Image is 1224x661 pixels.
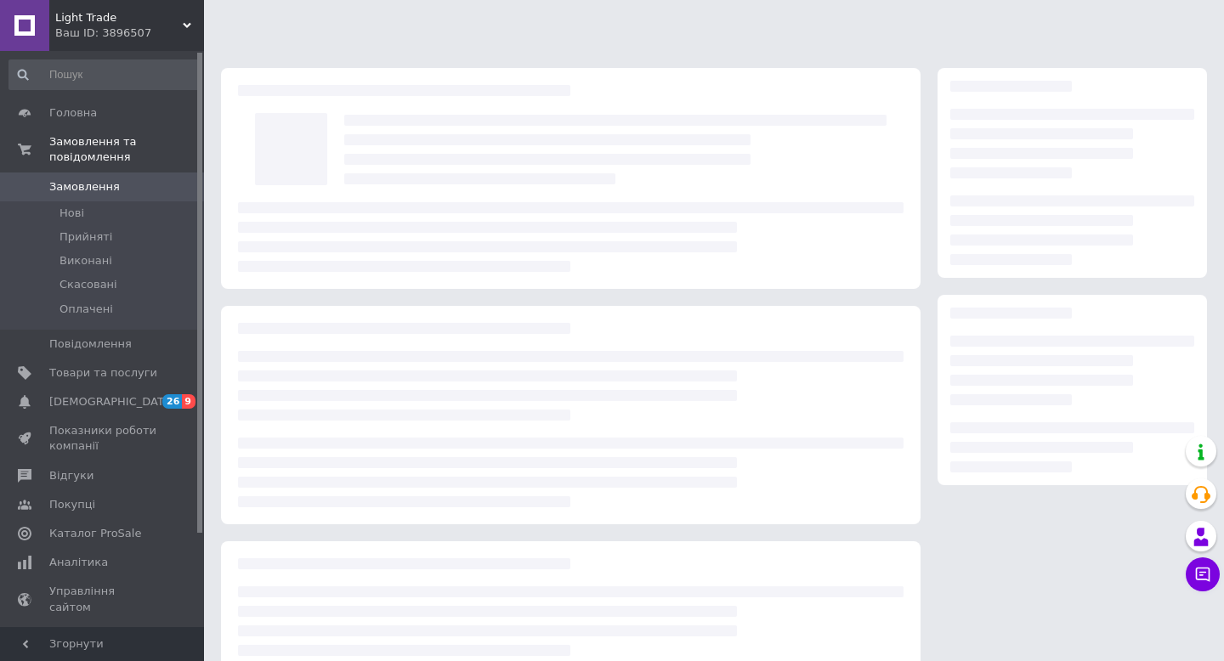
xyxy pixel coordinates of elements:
[59,277,117,292] span: Скасовані
[59,229,112,245] span: Прийняті
[49,179,120,195] span: Замовлення
[49,468,93,483] span: Відгуки
[8,59,201,90] input: Пошук
[55,25,204,41] div: Ваш ID: 3896507
[49,555,108,570] span: Аналітика
[59,253,112,268] span: Виконані
[182,394,195,409] span: 9
[55,10,183,25] span: Light Trade
[49,526,141,541] span: Каталог ProSale
[49,134,204,165] span: Замовлення та повідомлення
[162,394,182,409] span: 26
[59,206,84,221] span: Нові
[49,365,157,381] span: Товари та послуги
[49,394,175,410] span: [DEMOGRAPHIC_DATA]
[1186,557,1220,591] button: Чат з покупцем
[59,302,113,317] span: Оплачені
[49,336,132,352] span: Повідомлення
[49,497,95,512] span: Покупці
[49,584,157,614] span: Управління сайтом
[49,105,97,121] span: Головна
[49,423,157,454] span: Показники роботи компанії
